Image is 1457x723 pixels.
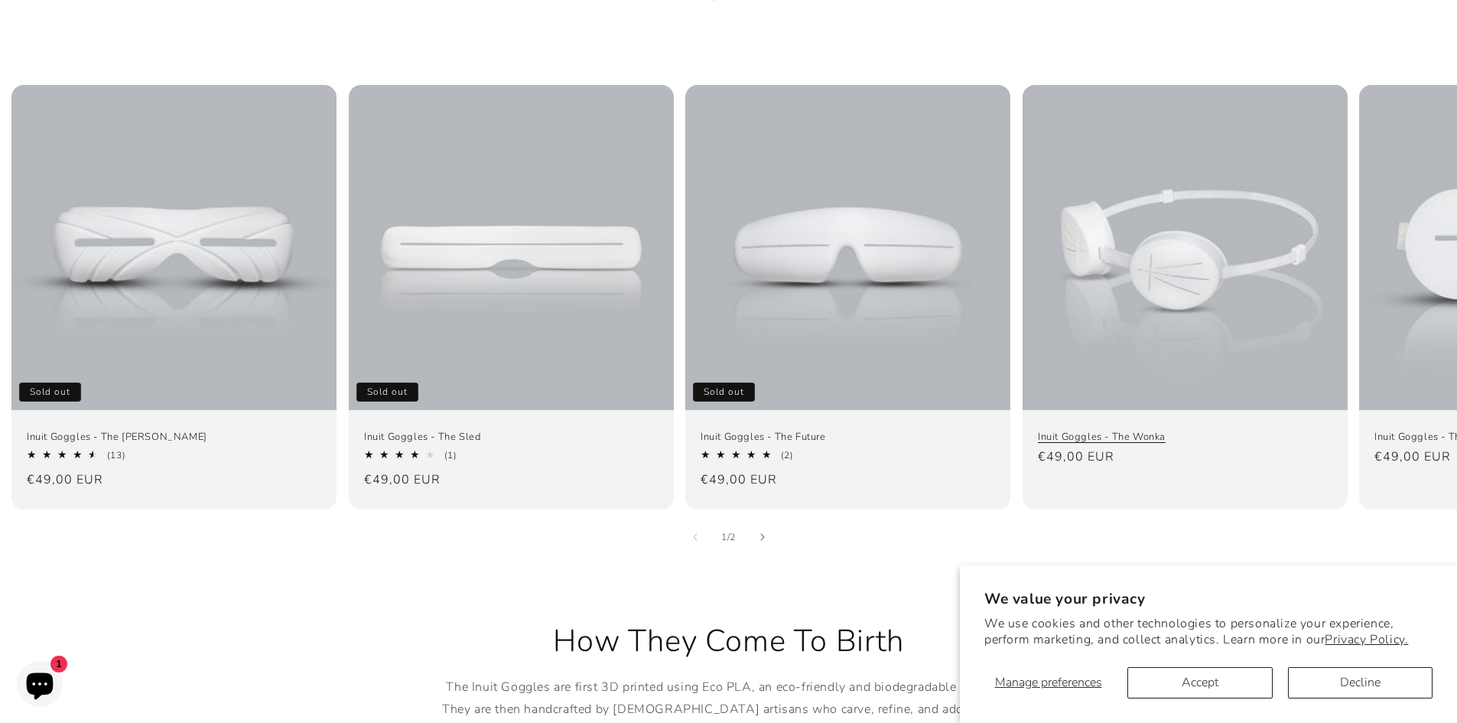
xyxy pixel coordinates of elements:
span: 1 [721,529,727,545]
button: Slide right [746,520,779,554]
span: / [727,529,730,545]
h2: We value your privacy [984,590,1433,609]
span: Manage preferences [995,674,1102,691]
button: Slide left [678,520,712,554]
inbox-online-store-chat: Shopify online store chat [12,661,67,711]
p: We use cookies and other technologies to personalize your experience, perform marketing, and coll... [984,616,1433,648]
button: Decline [1288,667,1433,699]
a: Inuit Goggles - The [PERSON_NAME] [27,430,321,443]
button: Accept [1127,667,1272,699]
h2: How They Come To Birth [431,621,1027,661]
button: Manage preferences [984,667,1112,699]
a: Privacy Policy. [1325,631,1408,648]
a: Inuit Goggles - The Future [701,430,995,443]
span: 2 [730,529,736,545]
a: Inuit Goggles - The Wonka [1038,430,1332,443]
a: Inuit Goggles - The Sled [364,430,659,443]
